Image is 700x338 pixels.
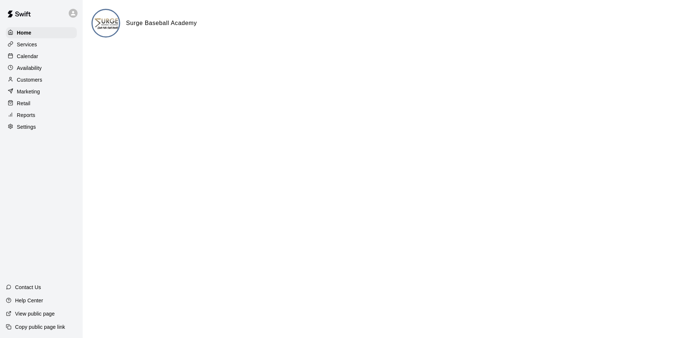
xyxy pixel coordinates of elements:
[17,100,30,107] p: Retail
[15,297,43,304] p: Help Center
[6,98,77,109] a: Retail
[15,310,55,317] p: View public page
[15,323,65,331] p: Copy public page link
[6,110,77,121] a: Reports
[6,121,77,132] a: Settings
[6,51,77,62] a: Calendar
[17,111,35,119] p: Reports
[17,53,38,60] p: Calendar
[6,63,77,74] a: Availability
[6,27,77,38] a: Home
[17,76,42,83] p: Customers
[93,10,120,38] img: Surge Baseball Academy logo
[6,74,77,85] a: Customers
[6,86,77,97] a: Marketing
[6,39,77,50] a: Services
[15,284,41,291] p: Contact Us
[17,41,37,48] p: Services
[126,18,197,28] h6: Surge Baseball Academy
[17,64,42,72] p: Availability
[17,29,32,36] p: Home
[17,123,36,131] p: Settings
[17,88,40,95] p: Marketing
